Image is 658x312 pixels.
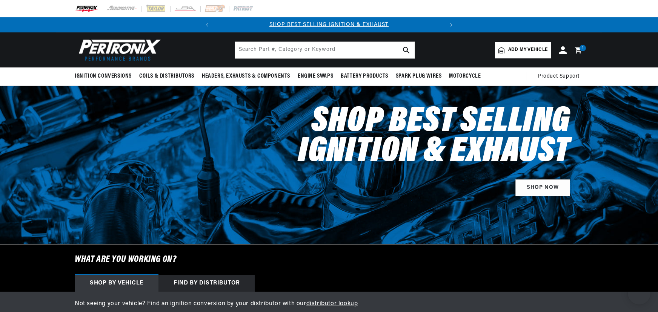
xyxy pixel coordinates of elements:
span: Motorcycle [449,72,481,80]
button: Translation missing: en.sections.announcements.next_announcement [444,17,459,32]
button: Translation missing: en.sections.announcements.previous_announcement [200,17,215,32]
span: Ignition Conversions [75,72,132,80]
div: 1 of 2 [215,21,444,29]
summary: Headers, Exhausts & Components [198,67,294,85]
span: Spark Plug Wires [396,72,442,80]
span: 1 [582,45,584,51]
summary: Spark Plug Wires [392,67,446,85]
a: Add my vehicle [495,42,551,58]
slideshow-component: Translation missing: en.sections.announcements.announcement_bar [56,17,602,32]
span: Headers, Exhausts & Components [202,72,290,80]
span: Product Support [538,72,580,81]
span: Engine Swaps [298,72,333,80]
img: Pertronix [75,37,161,63]
h6: What are you working on? [56,245,602,275]
summary: Battery Products [337,67,392,85]
summary: Product Support [538,67,583,86]
div: Shop by vehicle [75,275,158,292]
p: Not seeing your vehicle? Find an ignition conversion by your distributor with our [75,299,583,309]
a: SHOP BEST SELLING IGNITION & EXHAUST [269,22,389,28]
summary: Engine Swaps [294,67,337,85]
span: Add my vehicle [508,46,547,54]
div: Announcement [215,21,444,29]
summary: Motorcycle [445,67,484,85]
a: distributor lookup [306,301,358,307]
span: Battery Products [341,72,388,80]
div: Find by Distributor [158,275,255,292]
summary: Coils & Distributors [135,67,198,85]
span: Coils & Distributors [139,72,194,80]
input: Search Part #, Category or Keyword [235,42,415,58]
summary: Ignition Conversions [75,67,135,85]
button: search button [398,42,415,58]
a: SHOP NOW [515,179,570,196]
h2: Shop Best Selling Ignition & Exhaust [248,107,570,167]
